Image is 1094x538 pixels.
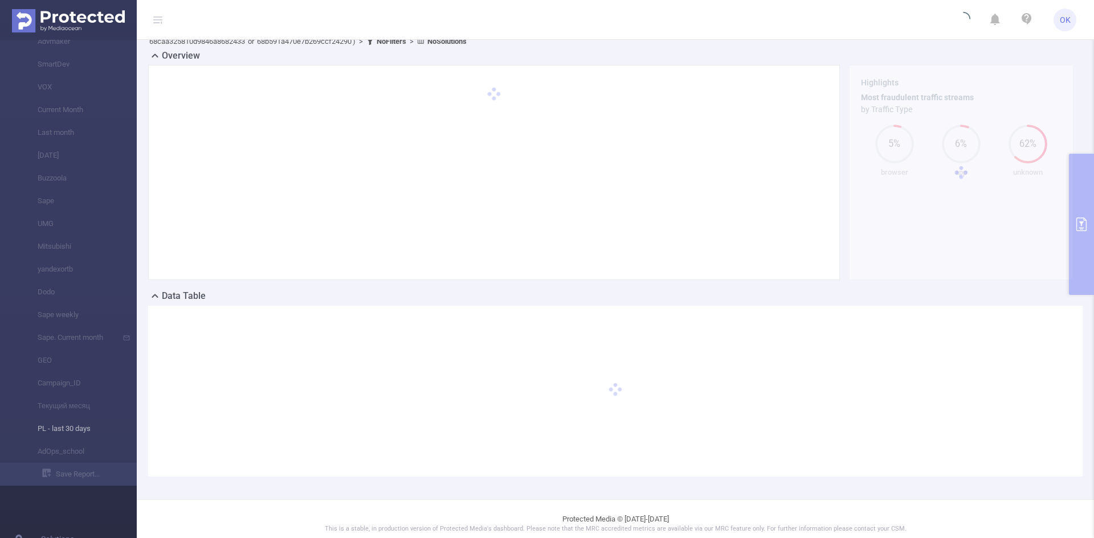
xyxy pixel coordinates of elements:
[165,524,1066,534] p: This is a stable, in production version of Protected Media's dashboard. Please note that the MRC ...
[957,12,970,28] i: icon: loading
[1060,9,1071,31] span: OK
[377,37,406,46] b: No Filters
[162,49,200,63] h2: Overview
[162,289,206,303] h2: Data Table
[356,37,366,46] span: >
[427,37,467,46] b: No Solutions
[406,37,417,46] span: >
[12,9,125,32] img: Protected Media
